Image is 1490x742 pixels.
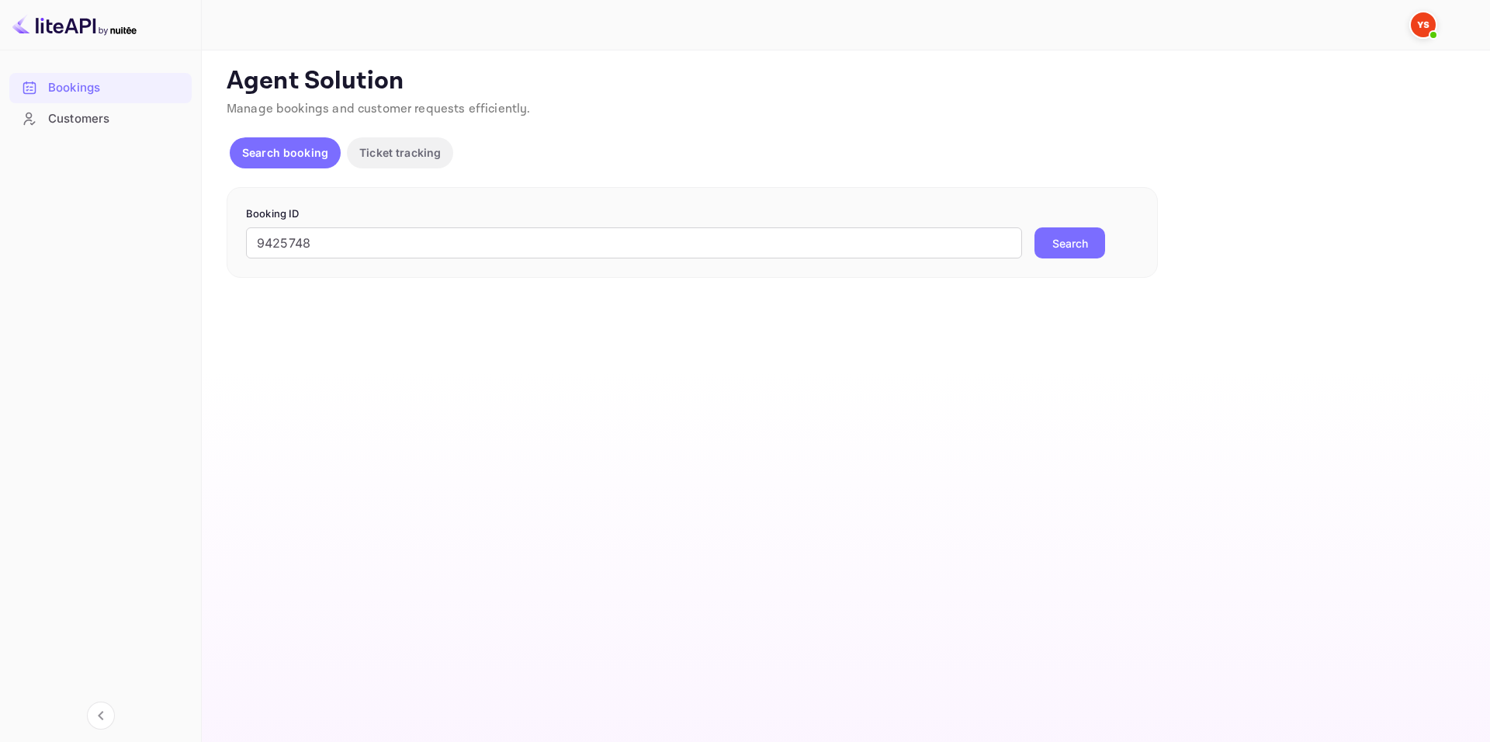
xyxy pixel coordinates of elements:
[227,66,1462,97] p: Agent Solution
[48,79,184,97] div: Bookings
[9,73,192,102] a: Bookings
[1034,227,1105,258] button: Search
[246,227,1022,258] input: Enter Booking ID (e.g., 63782194)
[48,110,184,128] div: Customers
[246,206,1138,222] p: Booking ID
[9,104,192,134] div: Customers
[9,104,192,133] a: Customers
[242,144,328,161] p: Search booking
[9,73,192,103] div: Bookings
[12,12,137,37] img: LiteAPI logo
[1411,12,1436,37] img: Yandex Support
[359,144,441,161] p: Ticket tracking
[227,101,531,117] span: Manage bookings and customer requests efficiently.
[87,702,115,730] button: Collapse navigation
